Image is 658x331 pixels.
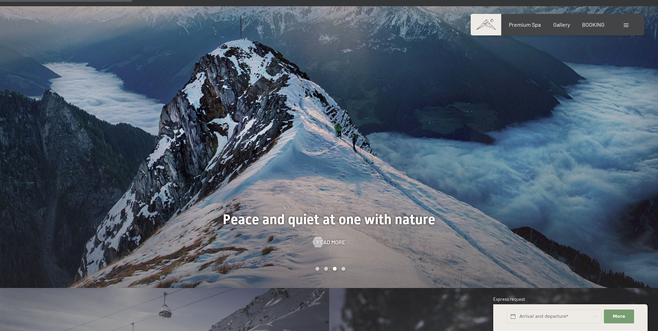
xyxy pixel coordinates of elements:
[313,267,345,271] div: Carousel Pagination
[553,21,570,28] a: Gallery
[341,267,345,271] div: Carousel Page 4
[493,296,525,302] span: Express request
[604,309,634,324] button: More
[582,21,605,28] a: BOOKING
[509,21,541,28] a: Premium Spa
[333,267,336,271] div: Carousel Page 3 (Current Slide)
[324,267,328,271] div: Carousel Page 2
[315,267,319,271] div: Carousel Page 1
[613,313,625,320] span: More
[316,238,345,246] span: Read more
